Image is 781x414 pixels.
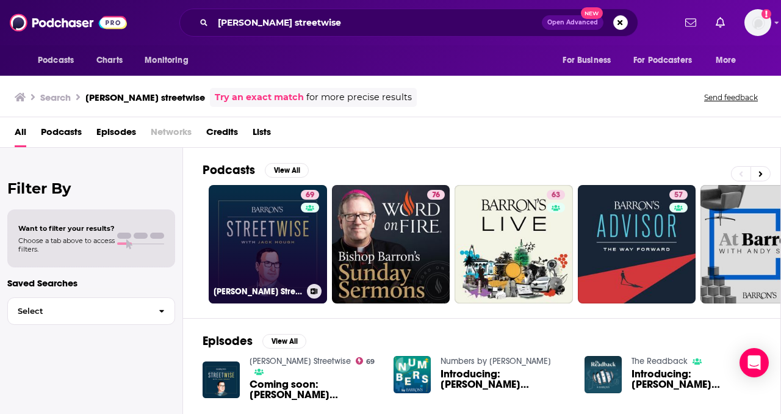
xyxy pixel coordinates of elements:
button: View All [265,163,309,178]
a: 63 [455,185,573,303]
h2: Podcasts [203,162,255,178]
span: Introducing: [PERSON_NAME] Streetwise [632,369,761,390]
span: 76 [432,189,440,202]
img: Introducing: Barron's Streetwise [585,356,622,393]
span: For Business [563,52,611,69]
img: User Profile [744,9,771,36]
div: Open Intercom Messenger [740,348,769,377]
a: The Readback [632,356,688,366]
span: Want to filter your results? [18,224,115,233]
a: Show notifications dropdown [680,12,701,33]
span: 57 [674,189,683,202]
span: For Podcasters [633,52,692,69]
span: Choose a tab above to access filters. [18,236,115,253]
button: open menu [136,49,204,72]
span: Charts [96,52,123,69]
span: Open Advanced [547,20,598,26]
a: Lists [253,122,271,147]
span: 69 [366,359,375,365]
a: Charts [88,49,130,72]
img: Podchaser - Follow, Share and Rate Podcasts [10,11,127,34]
button: Send feedback [700,92,761,103]
a: Podcasts [41,122,82,147]
a: Try an exact match [215,90,304,104]
h3: [PERSON_NAME] Streetwise [214,286,302,297]
a: 57 [578,185,696,303]
a: Introducing: Barron's Streetwise [632,369,761,390]
a: 76 [427,190,445,200]
span: Networks [151,122,192,147]
h3: Search [40,92,71,103]
button: View All [262,334,306,349]
h2: Filter By [7,180,175,197]
a: All [15,122,26,147]
input: Search podcasts, credits, & more... [213,13,542,32]
span: More [716,52,736,69]
a: Coming soon: Barron's Streetwise [250,379,379,400]
img: Introducing: Barron's Streetwise [394,356,431,393]
a: Barron's Streetwise [250,356,351,366]
a: 63 [547,190,565,200]
span: 63 [552,189,560,202]
a: PodcastsView All [203,162,309,178]
a: 76 [332,185,450,303]
button: open menu [707,49,752,72]
button: open menu [554,49,626,72]
span: Podcasts [38,52,74,69]
h3: [PERSON_NAME] streetwise [85,92,205,103]
svg: Add a profile image [761,9,771,19]
a: Episodes [96,122,136,147]
h2: Episodes [203,333,253,349]
span: Introducing: [PERSON_NAME] Streetwise [441,369,570,390]
span: Logged in as AdriannaBloom [744,9,771,36]
a: 69[PERSON_NAME] Streetwise [209,185,327,303]
img: Coming soon: Barron's Streetwise [203,361,240,399]
button: open menu [625,49,710,72]
span: New [581,7,603,19]
span: 69 [306,189,314,202]
button: Open AdvancedNew [542,15,603,30]
button: open menu [29,49,90,72]
span: for more precise results [306,90,412,104]
span: Coming soon: [PERSON_NAME] Streetwise [250,379,379,400]
button: Show profile menu [744,9,771,36]
a: Credits [206,122,238,147]
p: Saved Searches [7,277,175,289]
span: Select [8,307,149,315]
a: 69 [301,190,319,200]
div: Search podcasts, credits, & more... [179,9,638,37]
a: 57 [669,190,688,200]
span: Monitoring [145,52,188,69]
a: Numbers by Barron's [441,356,551,366]
a: Introducing: Barron's Streetwise [441,369,570,390]
a: EpisodesView All [203,333,306,349]
a: 69 [356,357,375,365]
button: Select [7,297,175,325]
a: Show notifications dropdown [711,12,730,33]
